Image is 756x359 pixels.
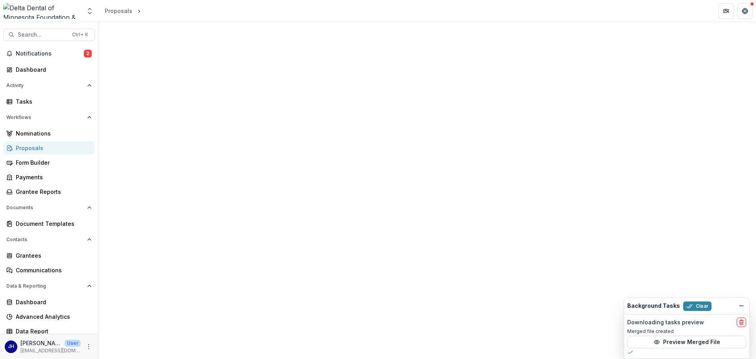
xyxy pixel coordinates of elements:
p: Merged file created [627,328,746,335]
span: Activity [6,83,84,88]
a: Nominations [3,127,95,140]
span: 2 [84,50,92,58]
button: Open Workflows [3,111,95,124]
button: delete [737,318,746,327]
div: Advanced Analytics [16,312,89,321]
span: Notifications [16,50,84,57]
button: More [84,342,93,352]
span: Search... [18,32,67,38]
div: Nominations [16,129,89,138]
button: Preview Merged File [627,336,746,348]
button: Notifications2 [3,47,95,60]
a: Form Builder [3,156,95,169]
p: User [65,340,81,347]
a: Grantees [3,249,95,262]
h2: Background Tasks [627,303,680,309]
button: Partners [718,3,734,19]
nav: breadcrumb [102,5,143,17]
a: Proposals [3,141,95,154]
span: Workflows [6,115,84,120]
div: Form Builder [16,158,89,167]
h2: Downloading tasks preview [627,319,704,326]
div: Dashboard [16,298,89,306]
p: [EMAIL_ADDRESS][DOMAIN_NAME] [20,347,81,354]
a: Payments [3,171,95,184]
button: Dismiss [737,301,746,311]
div: Communications [16,266,89,274]
p: [PERSON_NAME] [20,339,61,347]
div: Payments [16,173,89,181]
div: Ctrl + K [70,30,90,39]
button: Open Activity [3,79,95,92]
button: Get Help [737,3,753,19]
a: Advanced Analytics [3,310,95,323]
button: Clear [683,301,712,311]
a: Document Templates [3,217,95,230]
button: Open Contacts [3,233,95,246]
div: John Howe [8,344,14,349]
a: Dashboard [3,296,95,309]
a: Communications [3,264,95,277]
div: Grantee Reports [16,188,89,196]
div: Grantees [16,251,89,260]
span: Data & Reporting [6,283,84,289]
div: Tasks [16,97,89,106]
button: Search... [3,28,95,41]
a: Data Report [3,325,95,338]
div: Dashboard [16,65,89,74]
a: Proposals [102,5,135,17]
a: Grantee Reports [3,185,95,198]
button: Open entity switcher [84,3,95,19]
span: Documents [6,205,84,210]
div: Proposals [16,144,89,152]
div: Proposals [105,7,132,15]
a: Dashboard [3,63,95,76]
img: Delta Dental of Minnesota Foundation & Community Giving logo [3,3,81,19]
span: Contacts [6,237,84,242]
button: Open Documents [3,201,95,214]
a: Tasks [3,95,95,108]
div: Document Templates [16,219,89,228]
div: Data Report [16,327,89,335]
button: Open Data & Reporting [3,280,95,292]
